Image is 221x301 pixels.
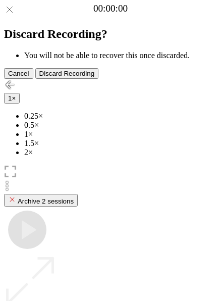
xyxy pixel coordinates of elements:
button: Discard Recording [35,68,99,79]
span: 1 [8,94,12,102]
li: You will not be able to recover this once discarded. [24,51,217,60]
li: 2× [24,148,217,157]
li: 1.5× [24,139,217,148]
a: 00:00:00 [93,3,128,14]
button: Archive 2 sessions [4,194,78,207]
li: 0.5× [24,121,217,130]
li: 0.25× [24,112,217,121]
h2: Discard Recording? [4,27,217,41]
button: Cancel [4,68,33,79]
div: Archive 2 sessions [8,195,74,205]
li: 1× [24,130,217,139]
button: 1× [4,93,20,104]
